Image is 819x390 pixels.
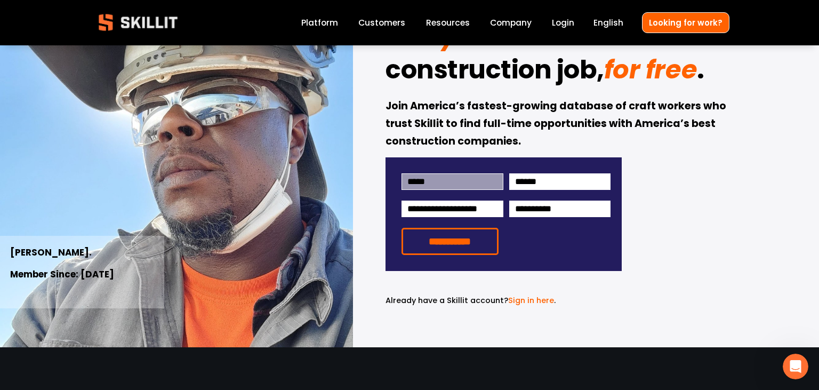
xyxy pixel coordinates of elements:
em: your dream [440,18,594,53]
a: Sign in here [508,295,554,306]
a: Company [490,15,532,30]
iframe: Intercom live chat [783,354,808,379]
strong: . [697,50,704,94]
strong: Member Since: [DATE] [10,267,114,283]
strong: Join America’s fastest-growing database of craft workers who trust Skillit to find full-time oppo... [386,98,728,150]
em: for free [604,52,697,87]
strong: Find [386,16,440,60]
strong: [PERSON_NAME]. [10,245,92,261]
span: Resources [426,17,470,29]
span: English [593,17,623,29]
strong: construction job, [386,50,604,94]
a: Platform [301,15,338,30]
img: Skillit [90,6,187,38]
p: . [386,295,622,307]
a: Login [552,15,574,30]
span: Already have a Skillit account? [386,295,508,306]
a: folder dropdown [426,15,470,30]
a: Looking for work? [642,12,729,33]
div: language picker [593,15,623,30]
a: Customers [358,15,405,30]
